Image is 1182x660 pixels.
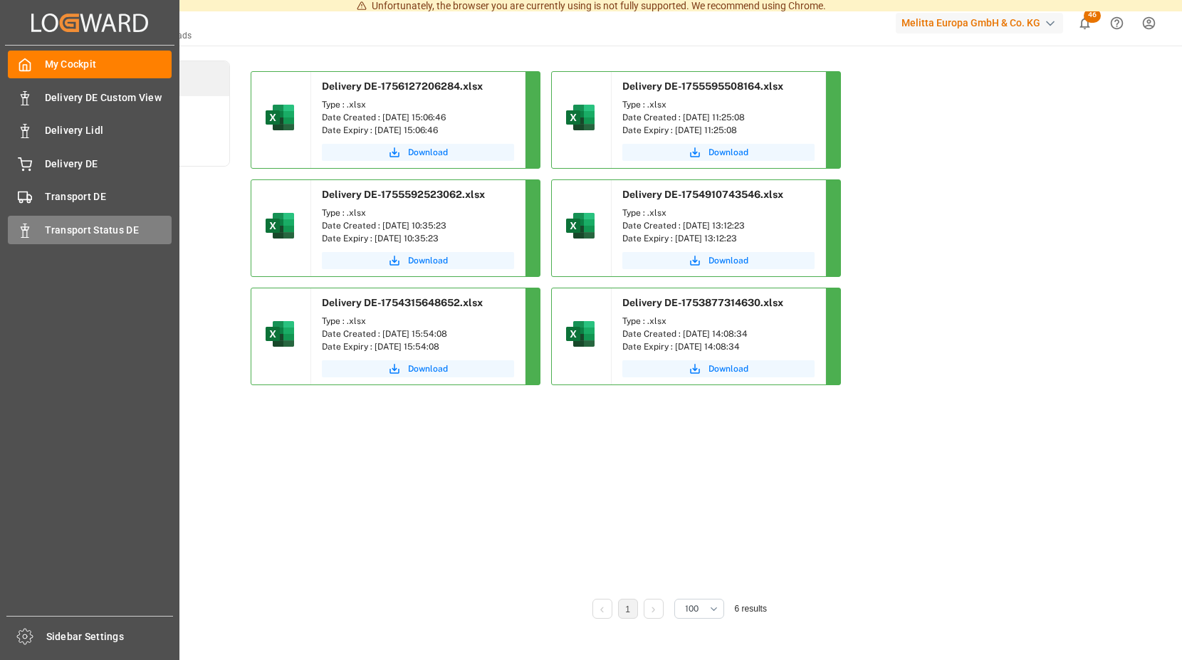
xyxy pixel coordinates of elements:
[896,13,1063,33] div: Melitta Europa GmbH & Co. KG
[622,206,815,219] div: Type : .xlsx
[674,599,724,619] button: open menu
[685,602,699,615] span: 100
[45,123,172,138] span: Delivery Lidl
[322,315,514,328] div: Type : .xlsx
[622,252,815,269] button: Download
[322,219,514,232] div: Date Created : [DATE] 10:35:23
[8,51,172,78] a: My Cockpit
[618,599,638,619] li: 1
[622,219,815,232] div: Date Created : [DATE] 13:12:23
[45,189,172,204] span: Transport DE
[8,216,172,243] a: Transport Status DE
[622,98,815,111] div: Type : .xlsx
[322,328,514,340] div: Date Created : [DATE] 15:54:08
[563,209,597,243] img: microsoft-excel-2019--v1.png
[322,189,485,200] span: Delivery DE-1755592523062.xlsx
[622,360,815,377] button: Download
[563,317,597,351] img: microsoft-excel-2019--v1.png
[8,83,172,111] a: Delivery DE Custom View
[622,315,815,328] div: Type : .xlsx
[708,146,748,159] span: Download
[322,340,514,353] div: Date Expiry : [DATE] 15:54:08
[1084,9,1101,23] span: 46
[322,80,483,92] span: Delivery DE-1756127206284.xlsx
[563,100,597,135] img: microsoft-excel-2019--v1.png
[322,252,514,269] button: Download
[592,599,612,619] li: Previous Page
[622,80,783,92] span: Delivery DE-1755595508164.xlsx
[622,297,783,308] span: Delivery DE-1753877314630.xlsx
[45,157,172,172] span: Delivery DE
[622,189,783,200] span: Delivery DE-1754910743546.xlsx
[408,254,448,267] span: Download
[408,362,448,375] span: Download
[322,206,514,219] div: Type : .xlsx
[8,117,172,145] a: Delivery Lidl
[1101,7,1133,39] button: Help Center
[708,362,748,375] span: Download
[322,360,514,377] button: Download
[45,223,172,238] span: Transport Status DE
[644,599,664,619] li: Next Page
[622,328,815,340] div: Date Created : [DATE] 14:08:34
[263,100,297,135] img: microsoft-excel-2019--v1.png
[622,232,815,245] div: Date Expiry : [DATE] 13:12:23
[322,297,483,308] span: Delivery DE-1754315648652.xlsx
[8,150,172,177] a: Delivery DE
[896,9,1069,36] button: Melitta Europa GmbH & Co. KG
[322,98,514,111] div: Type : .xlsx
[322,111,514,124] div: Date Created : [DATE] 15:06:46
[263,317,297,351] img: microsoft-excel-2019--v1.png
[708,254,748,267] span: Download
[45,57,172,72] span: My Cockpit
[322,144,514,161] button: Download
[263,209,297,243] img: microsoft-excel-2019--v1.png
[622,111,815,124] div: Date Created : [DATE] 11:25:08
[735,604,767,614] span: 6 results
[322,232,514,245] div: Date Expiry : [DATE] 10:35:23
[46,629,174,644] span: Sidebar Settings
[8,183,172,211] a: Transport DE
[625,604,630,614] a: 1
[622,124,815,137] div: Date Expiry : [DATE] 11:25:08
[322,124,514,137] div: Date Expiry : [DATE] 15:06:46
[622,340,815,353] div: Date Expiry : [DATE] 14:08:34
[408,146,448,159] span: Download
[1069,7,1101,39] button: show 46 new notifications
[622,144,815,161] button: Download
[45,90,172,105] span: Delivery DE Custom View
